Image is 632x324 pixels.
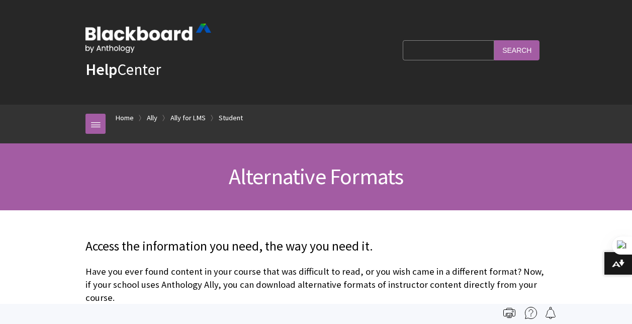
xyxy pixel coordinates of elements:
a: HelpCenter [85,59,161,79]
p: Have you ever found content in your course that was difficult to read, or you wish came in a diff... [85,265,547,305]
a: Home [116,112,134,124]
p: Access the information you need, the way you need it. [85,237,547,256]
img: More help [525,307,537,319]
a: Ally for LMS [170,112,206,124]
img: Follow this page [545,307,557,319]
a: Ally [147,112,157,124]
input: Search [494,40,539,60]
img: Print [503,307,515,319]
span: Alternative Formats [229,163,404,190]
strong: Help [85,59,117,79]
a: Student [219,112,243,124]
img: Blackboard by Anthology [85,24,211,53]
